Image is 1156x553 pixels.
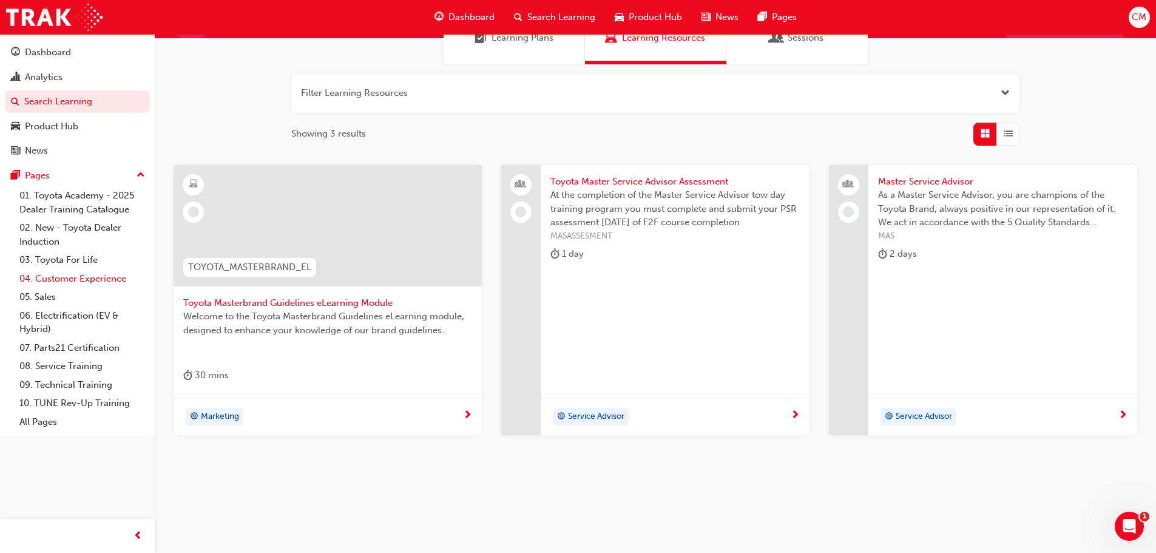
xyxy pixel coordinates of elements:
span: learningResourceType_ELEARNING-icon [189,177,198,192]
a: 05. Sales [15,288,150,307]
a: Analytics [5,66,150,89]
span: Product Hub [629,10,682,24]
span: guage-icon [11,47,20,58]
a: 07. Parts21 Certification [15,339,150,358]
span: Toyota Master Service Advisor Assessment [550,175,800,189]
span: News [715,10,739,24]
span: Grid [981,127,990,141]
span: List [1004,127,1013,141]
span: people-icon [516,177,525,192]
a: Search Learning [5,90,150,113]
span: prev-icon [134,529,143,544]
a: All Pages [15,413,150,432]
span: Welcome to the Toyota Masterbrand Guidelines eLearning module, designed to enhance your knowledge... [183,310,472,337]
a: pages-iconPages [748,5,806,30]
a: Product Hub [5,115,150,138]
span: MASASSESMENT [550,229,800,243]
span: MAS [878,229,1127,243]
span: next-icon [1118,410,1127,421]
span: learningRecordVerb_NONE-icon [188,206,199,217]
img: Trak [6,4,103,31]
span: next-icon [463,410,472,421]
span: Learning Plans [492,31,553,45]
span: target-icon [190,409,198,425]
div: 30 mins [183,368,229,383]
span: Learning Resources [622,31,705,45]
div: 2 days [878,246,917,262]
span: learningRecordVerb_NONE-icon [515,206,526,217]
span: Dashboard [448,10,495,24]
div: Dashboard [25,46,71,59]
span: next-icon [791,410,800,421]
span: 1 [1140,512,1149,521]
a: TOYOTA_MASTERBRAND_ELToyota Masterbrand Guidelines eLearning ModuleWelcome to the Toyota Masterbr... [174,165,482,436]
span: news-icon [11,146,20,157]
span: TOYOTA_MASTERBRAND_EL [188,260,311,274]
a: car-iconProduct Hub [605,5,692,30]
span: up-icon [137,168,145,183]
span: pages-icon [758,10,767,25]
a: 01. Toyota Academy - 2025 Dealer Training Catalogue [15,186,150,219]
span: car-icon [11,121,20,132]
a: 02. New - Toyota Dealer Induction [15,219,150,251]
span: Learning Resources [605,31,617,45]
span: duration-icon [550,246,559,262]
span: Learning Plans [475,31,487,45]
a: Learning PlansLearning Plans [444,12,585,64]
span: search-icon [514,10,522,25]
span: people-icon [844,177,853,192]
span: Master Service Advisor [878,175,1127,189]
a: 10. TUNE Rev-Up Training [15,394,150,413]
span: Sessions [788,31,823,45]
span: target-icon [557,409,566,425]
span: CM [1132,10,1146,24]
div: Product Hub [25,120,78,134]
a: 06. Electrification (EV & Hybrid) [15,307,150,339]
span: news-icon [701,10,711,25]
div: Analytics [25,70,63,84]
button: Pages [5,165,150,187]
button: CM [1129,7,1150,28]
span: Sessions [771,31,783,45]
div: News [25,144,48,158]
span: As a Master Service Advisor, you are champions of the Toyota Brand, always positive in our repres... [878,188,1127,229]
span: duration-icon [183,368,192,383]
a: 09. Technical Training [15,376,150,395]
span: car-icon [615,10,624,25]
span: Marketing [201,410,239,424]
a: News [5,140,150,162]
span: Service Advisor [896,410,952,424]
span: pages-icon [11,171,20,182]
div: Pages [25,169,50,183]
button: Open the filter [1001,86,1010,100]
iframe: Intercom live chat [1115,512,1144,541]
a: Dashboard [5,41,150,64]
a: guage-iconDashboard [425,5,504,30]
span: Showing 3 results [291,127,366,141]
a: Toyota Master Service Advisor AssessmentAt the completion of the Master Service Advisor tow day t... [501,165,810,436]
span: guage-icon [434,10,444,25]
span: Toyota Masterbrand Guidelines eLearning Module [183,296,472,310]
a: 04. Customer Experience [15,270,150,288]
span: At the completion of the Master Service Advisor tow day training program you must complete and su... [550,188,800,229]
span: Pages [772,10,797,24]
a: news-iconNews [692,5,748,30]
span: search-icon [11,97,19,107]
span: Service Advisor [568,410,624,424]
a: SessionsSessions [726,12,868,64]
a: Learning ResourcesLearning Resources [585,12,726,64]
span: chart-icon [11,72,20,83]
a: 03. Toyota For Life [15,251,150,270]
a: Master Service AdvisorAs a Master Service Advisor, you are champions of the Toyota Brand, always ... [829,165,1137,436]
span: learningRecordVerb_NONE-icon [843,206,854,217]
a: 08. Service Training [15,357,150,376]
div: 1 day [550,246,584,262]
span: target-icon [885,409,893,425]
a: search-iconSearch Learning [504,5,605,30]
span: Search Learning [527,10,595,24]
span: duration-icon [878,246,887,262]
button: DashboardAnalyticsSearch LearningProduct HubNews [5,39,150,165]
